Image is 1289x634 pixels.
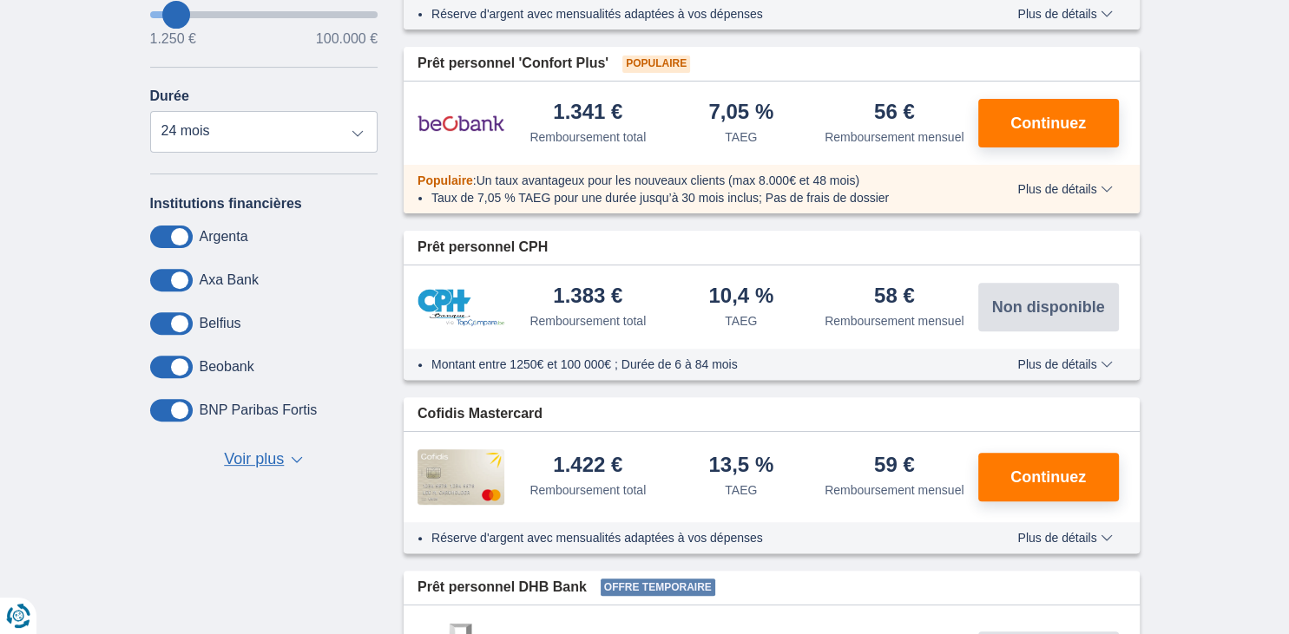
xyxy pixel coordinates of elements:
[1010,469,1086,485] span: Continuez
[992,299,1105,315] span: Non disponible
[874,285,915,309] div: 58 €
[725,128,757,146] div: TAEG
[601,578,715,596] span: Offre temporaire
[431,189,967,206] li: Taux de 7,05 % TAEG pour une durée jusqu’à 30 mois inclus; Pas de frais de dossier
[316,32,378,46] span: 100.000 €
[431,356,967,373] li: Montant entre 1250€ et 100 000€ ; Durée de 6 à 84 mois
[431,529,967,546] li: Réserve d'argent avec mensualités adaptées à vos dépenses
[1010,115,1086,131] span: Continuez
[431,5,967,23] li: Réserve d'argent avec mensualités adaptées à vos dépenses
[725,481,757,499] div: TAEG
[1017,532,1112,544] span: Plus de détails
[529,481,646,499] div: Remboursement total
[150,32,196,46] span: 1.250 €
[553,285,622,309] div: 1.383 €
[725,312,757,330] div: TAEG
[418,449,504,505] img: pret personnel Cofidis CC
[200,316,241,331] label: Belfius
[1017,183,1112,195] span: Plus de détails
[978,283,1119,331] button: Non disponible
[200,402,318,418] label: BNP Paribas Fortis
[418,101,504,145] img: pret personnel Beobank
[200,229,248,245] label: Argenta
[529,128,646,146] div: Remboursement total
[825,481,963,499] div: Remboursement mensuel
[418,289,504,326] img: pret personnel CPH Banque
[1017,358,1112,370] span: Plus de détails
[150,88,189,104] label: Durée
[825,128,963,146] div: Remboursement mensuel
[1004,7,1125,21] button: Plus de détails
[553,101,622,125] div: 1.341 €
[477,173,859,187] span: Un taux avantageux pour les nouveaux clients (max 8.000€ et 48 mois)
[553,454,622,478] div: 1.422 €
[418,238,548,258] span: Prêt personnel CPH
[224,448,284,471] span: Voir plus
[200,272,259,288] label: Axa Bank
[418,54,608,74] span: Prêt personnel 'Confort Plus'
[874,101,915,125] div: 56 €
[418,404,543,424] span: Cofidis Mastercard
[1017,8,1112,20] span: Plus de détails
[708,101,773,125] div: 7,05 %
[291,456,303,463] span: ▼
[825,312,963,330] div: Remboursement mensuel
[200,359,254,375] label: Beobank
[219,448,308,472] button: Voir plus ▼
[978,453,1119,501] button: Continuez
[1004,531,1125,545] button: Plus de détails
[150,196,302,212] label: Institutions financières
[1004,182,1125,196] button: Plus de détails
[418,578,587,598] span: Prêt personnel DHB Bank
[978,99,1119,147] button: Continuez
[529,312,646,330] div: Remboursement total
[874,454,915,478] div: 59 €
[708,454,773,478] div: 13,5 %
[622,56,690,73] span: Populaire
[150,11,378,18] input: wantToBorrow
[418,173,473,187] span: Populaire
[708,285,773,309] div: 10,4 %
[404,172,981,189] div: :
[1004,357,1125,371] button: Plus de détails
